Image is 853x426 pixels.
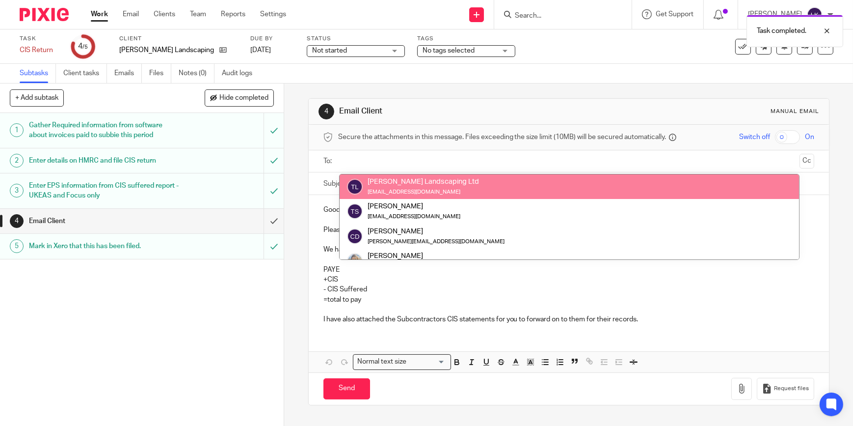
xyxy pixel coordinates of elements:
a: Audit logs [222,64,260,83]
small: [EMAIL_ADDRESS][DOMAIN_NAME] [368,214,460,219]
div: [PERSON_NAME] Landscaping Ltd [368,177,479,187]
p: We have also entered the CIS suffered and the calculation below show what is needed to be paid th... [323,245,814,255]
h1: Enter EPS information from CIS suffered report - UKEAS and Focus only [29,178,179,203]
img: Pixie [20,8,69,21]
span: Not started [312,47,347,54]
h1: Email Client [29,214,179,228]
p: +CIS [323,275,814,284]
a: Emails [114,64,142,83]
span: On [805,132,814,142]
span: [DATE] [250,47,271,54]
a: Client tasks [63,64,107,83]
button: Request files [757,378,814,400]
a: Clients [154,9,175,19]
label: To: [323,156,334,166]
img: svg%3E [807,7,823,23]
label: Client [119,35,238,43]
img: svg%3E [347,179,363,195]
div: 5 [10,239,24,253]
h1: Gather Required information from software about invoices paid to subbie this period [29,118,179,143]
a: Files [149,64,171,83]
img: IMG_5986.JPEG [347,253,363,269]
label: Task [20,35,59,43]
p: Good morning/afternoon, [323,205,814,215]
p: - CIS Suffered [323,284,814,294]
div: Search for option [353,354,451,369]
a: Subtasks [20,64,56,83]
img: svg%3E [347,203,363,219]
button: + Add subtask [10,89,64,106]
small: /5 [82,44,88,50]
label: Status [307,35,405,43]
span: Hide completed [219,94,268,102]
a: Reports [221,9,245,19]
button: Cc [800,154,814,169]
div: 1 [10,123,24,137]
img: svg%3E [347,228,363,244]
input: Send [323,378,370,399]
p: Task completed. [757,26,806,36]
div: 2 [10,154,24,168]
span: Switch off [739,132,770,142]
span: No tags selected [423,47,475,54]
div: 3 [10,184,24,198]
h1: Email Client [339,106,589,116]
label: Tags [417,35,515,43]
span: Request files [774,385,809,393]
small: [EMAIL_ADDRESS][DOMAIN_NAME] [368,189,460,195]
a: Team [190,9,206,19]
div: Manual email [771,108,819,115]
div: [PERSON_NAME] [368,251,460,261]
div: 4 [10,214,24,228]
a: Settings [260,9,286,19]
h1: Enter details on HMRC and file CIS return [29,153,179,168]
p: I have also attached the Subcontractors CIS statements for you to forward on to them for their re... [323,314,814,324]
div: 4 [319,104,334,119]
span: Secure the attachments in this message. Files exceeding the size limit (10MB) will be secured aut... [338,132,666,142]
label: Subject: [323,179,349,189]
h1: Mark in Xero that this has been filed. [29,239,179,254]
p: PAYE [323,265,814,275]
p: =total to pay [323,295,814,305]
p: Please be advised that we have [DATE] filed your CIS return for the above period on your behalf w... [323,225,814,235]
a: Work [91,9,108,19]
label: Due by [250,35,294,43]
p: [PERSON_NAME] Landscaping Ltd [119,45,214,55]
a: Email [123,9,139,19]
div: CIS Return [20,45,59,55]
small: [PERSON_NAME][EMAIL_ADDRESS][DOMAIN_NAME] [368,239,505,244]
div: [PERSON_NAME] [368,226,505,236]
span: Normal text size [355,357,409,367]
button: Hide completed [205,89,274,106]
a: Notes (0) [179,64,214,83]
div: 4 [78,41,88,52]
input: Search for option [410,357,445,367]
div: [PERSON_NAME] [368,201,460,211]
